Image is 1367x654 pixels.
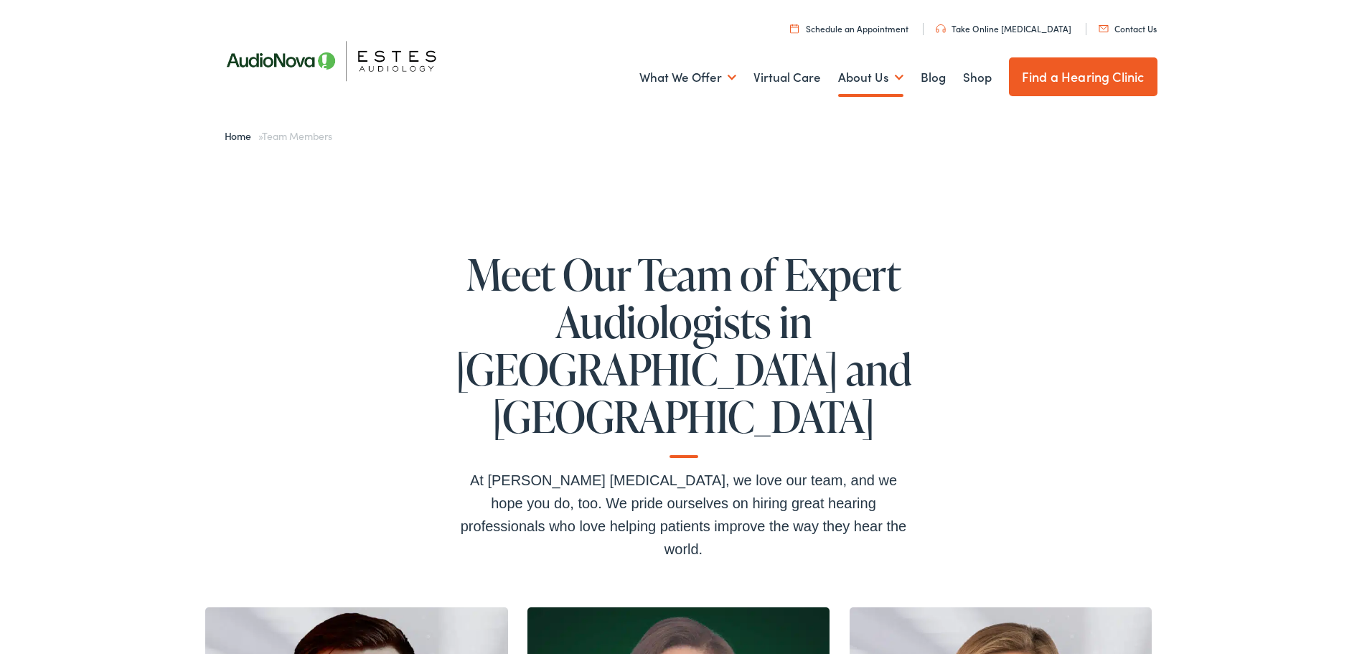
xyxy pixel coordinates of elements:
[753,51,821,104] a: Virtual Care
[454,469,913,561] div: At [PERSON_NAME] [MEDICAL_DATA], we love our team, and we hope you do, too. We pride ourselves on...
[1009,57,1157,96] a: Find a Hearing Clinic
[454,251,913,458] h1: Meet Our Team of Expert Audiologists in [GEOGRAPHIC_DATA] and [GEOGRAPHIC_DATA]
[1099,25,1109,32] img: utility icon
[921,51,946,104] a: Blog
[936,24,946,33] img: utility icon
[225,129,258,143] a: Home
[1099,22,1157,34] a: Contact Us
[963,51,992,104] a: Shop
[639,51,736,104] a: What We Offer
[838,51,903,104] a: About Us
[790,24,799,33] img: utility icon
[225,129,332,143] span: »
[936,22,1071,34] a: Take Online [MEDICAL_DATA]
[262,129,332,143] span: Team Members
[790,22,908,34] a: Schedule an Appointment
